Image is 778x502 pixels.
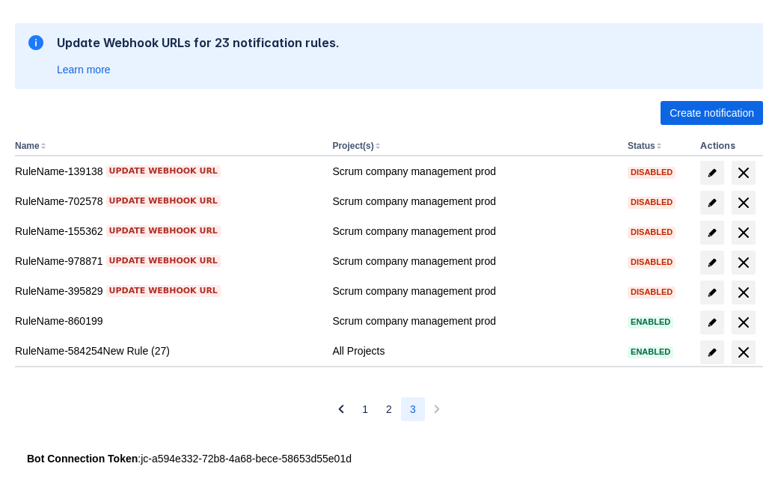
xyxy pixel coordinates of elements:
[109,285,218,297] span: Update webhook URL
[628,348,673,356] span: Enabled
[706,316,718,328] span: edit
[329,397,448,421] nav: Pagination
[706,227,718,239] span: edit
[15,141,40,151] button: Name
[735,194,753,212] span: delete
[353,397,377,421] button: Page 1
[706,167,718,179] span: edit
[109,195,218,207] span: Update webhook URL
[735,284,753,301] span: delete
[15,254,320,269] div: RuleName-978871
[332,224,616,239] div: Scrum company management prod
[15,313,320,328] div: RuleName-860199
[735,313,753,331] span: delete
[109,225,218,237] span: Update webhook URL
[706,257,718,269] span: edit
[109,165,218,177] span: Update webhook URL
[628,198,676,206] span: Disabled
[628,228,676,236] span: Disabled
[15,343,320,358] div: RuleName-584254New Rule (27)
[15,164,320,179] div: RuleName-139138
[109,255,218,267] span: Update webhook URL
[377,397,401,421] button: Page 2
[332,313,616,328] div: Scrum company management prod
[735,224,753,242] span: delete
[706,287,718,299] span: edit
[670,101,754,125] span: Create notification
[735,254,753,272] span: delete
[706,197,718,209] span: edit
[15,194,320,209] div: RuleName-702578
[332,164,616,179] div: Scrum company management prod
[735,343,753,361] span: delete
[410,397,416,421] span: 3
[332,194,616,209] div: Scrum company management prod
[27,451,751,466] div: : jc-a594e332-72b8-4a68-bece-58653d55e01d
[15,284,320,299] div: RuleName-395829
[27,34,45,52] span: information
[57,62,111,77] a: Learn more
[329,397,353,421] button: Previous
[628,141,655,151] button: Status
[15,224,320,239] div: RuleName-155362
[694,137,763,156] th: Actions
[401,397,425,421] button: Page 3
[27,453,138,465] strong: Bot Connection Token
[425,397,449,421] button: Next
[628,168,676,177] span: Disabled
[735,164,753,182] span: delete
[57,35,340,50] h2: Update Webhook URLs for 23 notification rules.
[332,254,616,269] div: Scrum company management prod
[628,318,673,326] span: Enabled
[362,397,368,421] span: 1
[332,141,373,151] button: Project(s)
[706,346,718,358] span: edit
[332,284,616,299] div: Scrum company management prod
[386,397,392,421] span: 2
[628,258,676,266] span: Disabled
[661,101,763,125] button: Create notification
[332,343,616,358] div: All Projects
[628,288,676,296] span: Disabled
